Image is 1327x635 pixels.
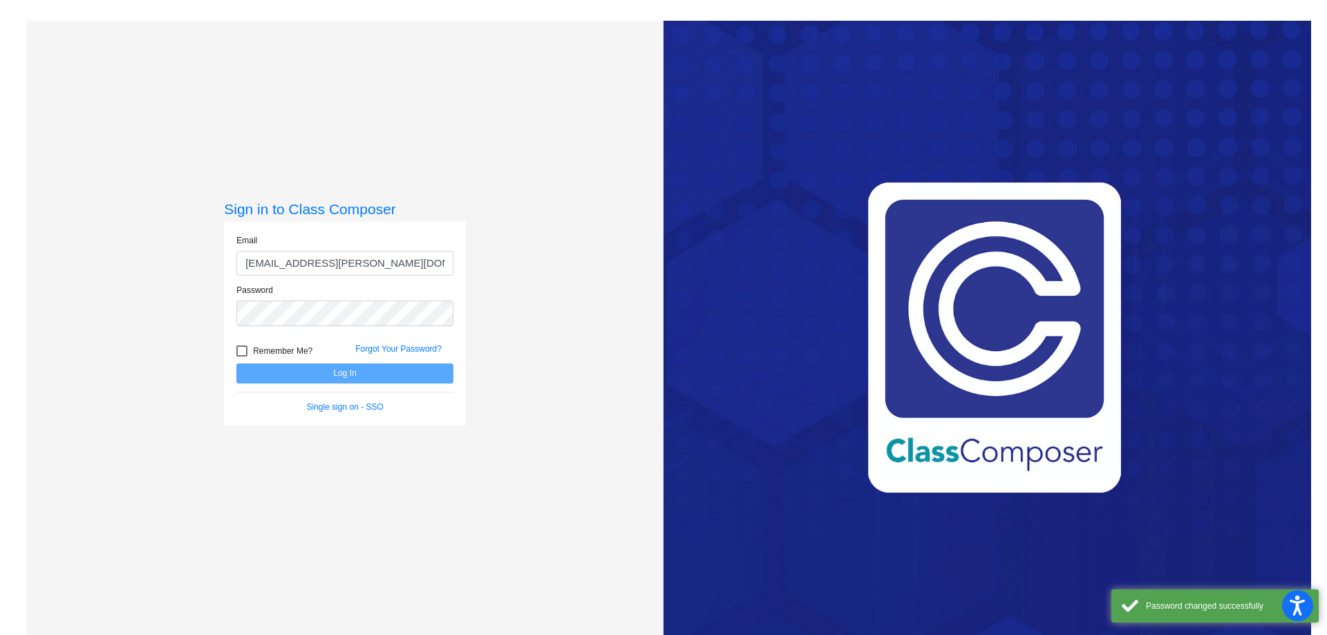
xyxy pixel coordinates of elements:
[224,200,466,218] h3: Sign in to Class Composer
[307,402,384,412] a: Single sign on - SSO
[236,234,257,247] label: Email
[355,344,442,354] a: Forgot Your Password?
[236,284,273,296] label: Password
[253,343,312,359] span: Remember Me?
[1146,600,1308,612] div: Password changed successfully
[236,363,453,383] button: Log In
